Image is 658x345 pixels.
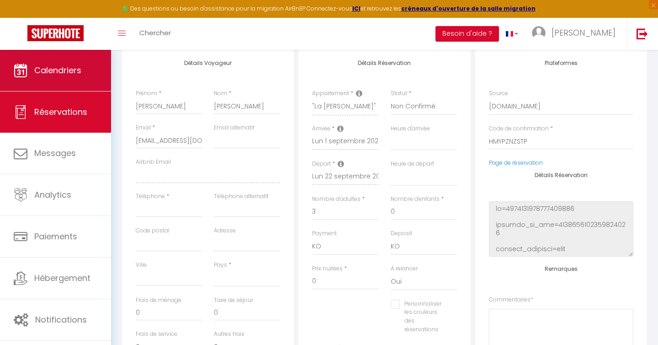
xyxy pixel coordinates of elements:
[312,195,361,204] label: Nombre d'adultes
[489,172,633,178] h4: Détails Réservation
[34,189,71,200] span: Analytics
[35,314,87,325] span: Notifications
[312,160,331,168] label: Départ
[136,89,157,98] label: Prénom
[214,330,244,339] label: Autres frais
[136,60,280,66] h4: Détails Voyageur
[637,28,648,39] img: logout
[139,28,171,38] span: Chercher
[136,226,170,235] label: Code postal
[391,195,440,204] label: Nombre d'enfants
[312,60,456,66] h4: Détails Réservation
[214,261,227,270] label: Pays
[34,231,77,242] span: Paiements
[136,296,181,305] label: Frais de ménage
[552,27,616,38] span: [PERSON_NAME]
[532,26,546,40] img: ...
[214,124,255,132] label: Email alternatif
[391,89,407,98] label: Statut
[401,5,536,12] a: créneaux d'ouverture de la salle migration
[489,296,533,304] label: Commentaires
[312,264,343,273] label: Prix nuitées
[489,266,633,272] h4: Remarques
[391,264,418,273] label: A relancer
[489,124,549,133] label: Code de confirmation
[214,192,269,201] label: Téléphone alternatif
[435,26,499,42] button: Besoin d'aide ?
[27,25,84,41] img: Super Booking
[391,160,434,168] label: Heure de départ
[136,261,147,270] label: Ville
[391,229,412,238] label: Deposit
[352,5,361,12] a: ICI
[214,226,236,235] label: Adresse
[34,147,76,159] span: Messages
[312,124,330,133] label: Arrivée
[34,272,90,284] span: Hébergement
[136,158,171,167] label: Airbnb Email
[312,89,349,98] label: Appartement
[400,300,446,334] label: Personnaliser les couleurs des réservations
[34,65,81,76] span: Calendriers
[312,229,337,238] label: Payment
[136,124,151,132] label: Email
[7,4,35,31] button: Ouvrir le widget de chat LiveChat
[136,192,165,201] label: Téléphone
[136,330,177,339] label: Frais de service
[214,89,227,98] label: Nom
[391,124,430,133] label: Heure d'arrivée
[525,18,627,50] a: ... [PERSON_NAME]
[489,60,633,66] h4: Plateformes
[34,106,87,118] span: Réservations
[214,296,253,305] label: Taxe de séjour
[489,89,508,98] label: Source
[489,159,543,167] a: Page de réservation
[133,18,178,50] a: Chercher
